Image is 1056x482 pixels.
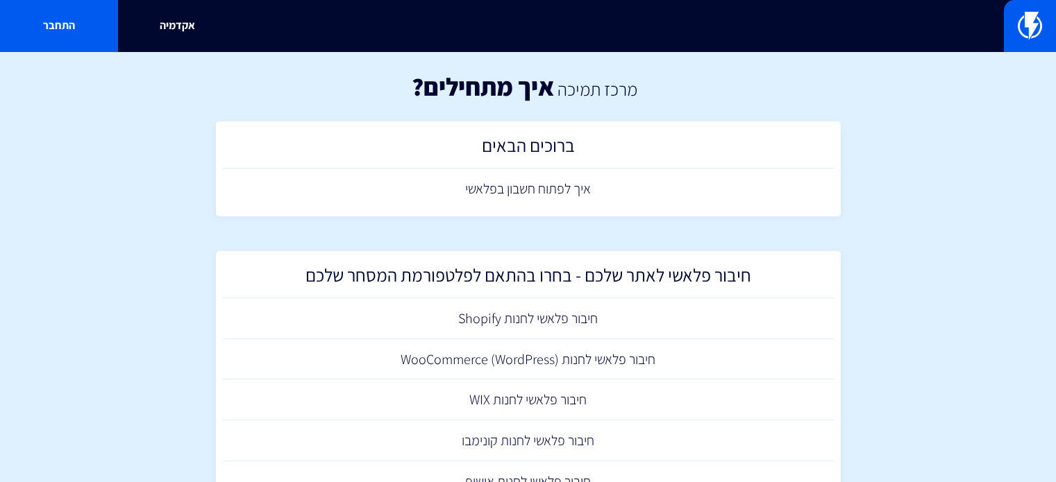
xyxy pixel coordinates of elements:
a: ברוכים הבאים [223,128,834,169]
h1: איך מתחילים? [412,73,554,101]
a: מרכז תמיכה [558,77,637,101]
a: חיבור פלאשי לחנות Shopify [223,298,834,339]
a: חיבור פלאשי לחנות קונימבו [223,420,834,461]
h2: חיבור פלאשי לאתר שלכם - בחרו בהתאם לפלטפורמת המסחר שלכם [230,265,827,292]
a: חיבור פלאשי לאתר שלכם - בחרו בהתאם לפלטפורמת המסחר שלכם [223,258,834,299]
a: חיבור פלאשי לחנות (WooCommerce (WordPress [223,339,834,380]
a: איך לפתוח חשבון בפלאשי [223,169,834,209]
h2: ברוכים הבאים [230,135,827,162]
a: חיבור פלאשי לחנות WIX [223,379,834,420]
